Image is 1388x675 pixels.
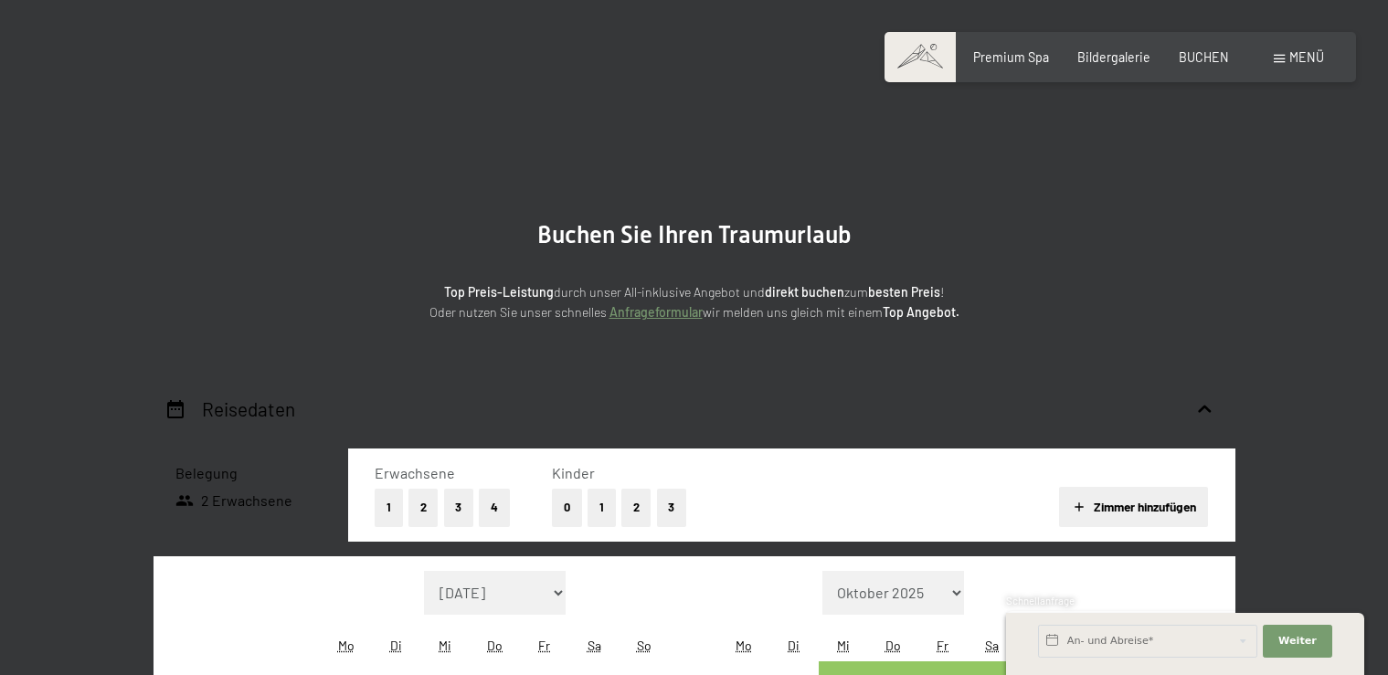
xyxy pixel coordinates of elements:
strong: Top Preis-Leistung [444,284,554,300]
abbr: Samstag [985,638,999,653]
button: Zimmer hinzufügen [1059,487,1208,527]
abbr: Montag [338,638,355,653]
abbr: Mittwoch [837,638,850,653]
abbr: Mittwoch [439,638,451,653]
a: Bildergalerie [1077,49,1150,65]
abbr: Freitag [538,638,550,653]
strong: direkt buchen [765,284,844,300]
abbr: Dienstag [788,638,800,653]
abbr: Montag [736,638,752,653]
span: Menü [1289,49,1324,65]
span: Buchen Sie Ihren Traumurlaub [537,221,852,248]
a: Anfrageformular [609,304,703,320]
button: 3 [657,489,687,526]
button: 0 [552,489,582,526]
h3: Belegung [175,463,326,483]
span: Kinder [552,464,595,481]
span: Schnellanfrage [1006,595,1075,606]
strong: besten Preis [868,284,940,300]
span: Weiter [1278,634,1317,649]
span: Erwachsene [375,464,455,481]
abbr: Donnerstag [487,638,503,653]
a: Premium Spa [973,49,1049,65]
span: 2 Erwachsene [175,490,293,511]
button: 2 [621,489,652,526]
button: 1 [375,489,403,526]
abbr: Donnerstag [885,638,901,653]
abbr: Freitag [937,638,948,653]
abbr: Dienstag [390,638,402,653]
abbr: Samstag [588,638,601,653]
abbr: Sonntag [637,638,652,653]
button: 3 [444,489,474,526]
a: BUCHEN [1179,49,1229,65]
p: durch unser All-inklusive Angebot und zum ! Oder nutzen Sie unser schnelles wir melden uns gleich... [292,282,1097,323]
strong: Top Angebot. [883,304,959,320]
button: 4 [479,489,510,526]
button: 1 [588,489,616,526]
button: 2 [408,489,439,526]
h2: Reisedaten [202,397,295,420]
button: Weiter [1263,625,1332,658]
